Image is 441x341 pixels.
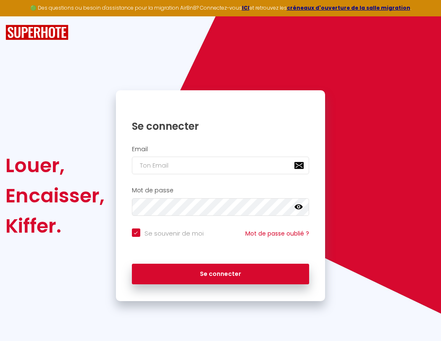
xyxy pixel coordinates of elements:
[5,211,105,241] div: Kiffer.
[132,157,310,174] input: Ton Email
[5,25,68,40] img: SuperHote logo
[132,146,310,153] h2: Email
[5,150,105,181] div: Louer,
[132,120,310,133] h1: Se connecter
[242,4,249,11] a: ICI
[5,181,105,211] div: Encaisser,
[132,264,310,285] button: Se connecter
[132,187,310,194] h2: Mot de passe
[287,4,410,11] a: créneaux d'ouverture de la salle migration
[245,229,309,238] a: Mot de passe oublié ?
